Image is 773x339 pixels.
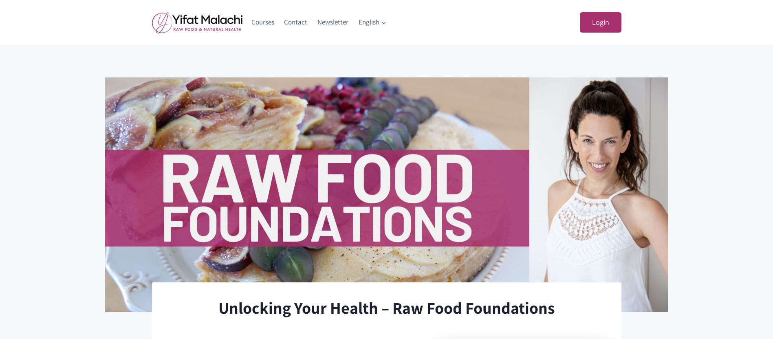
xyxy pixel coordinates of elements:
[152,12,242,33] img: yifat_logo41_en.png
[353,13,391,32] a: English
[359,17,386,28] span: English
[247,13,392,32] nav: Primary
[247,13,280,32] a: Courses
[580,12,621,33] a: Login
[165,295,608,320] h1: Unlocking Your Health – Raw Food Foundations
[279,13,313,32] a: Contact
[313,13,354,32] a: Newsletter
